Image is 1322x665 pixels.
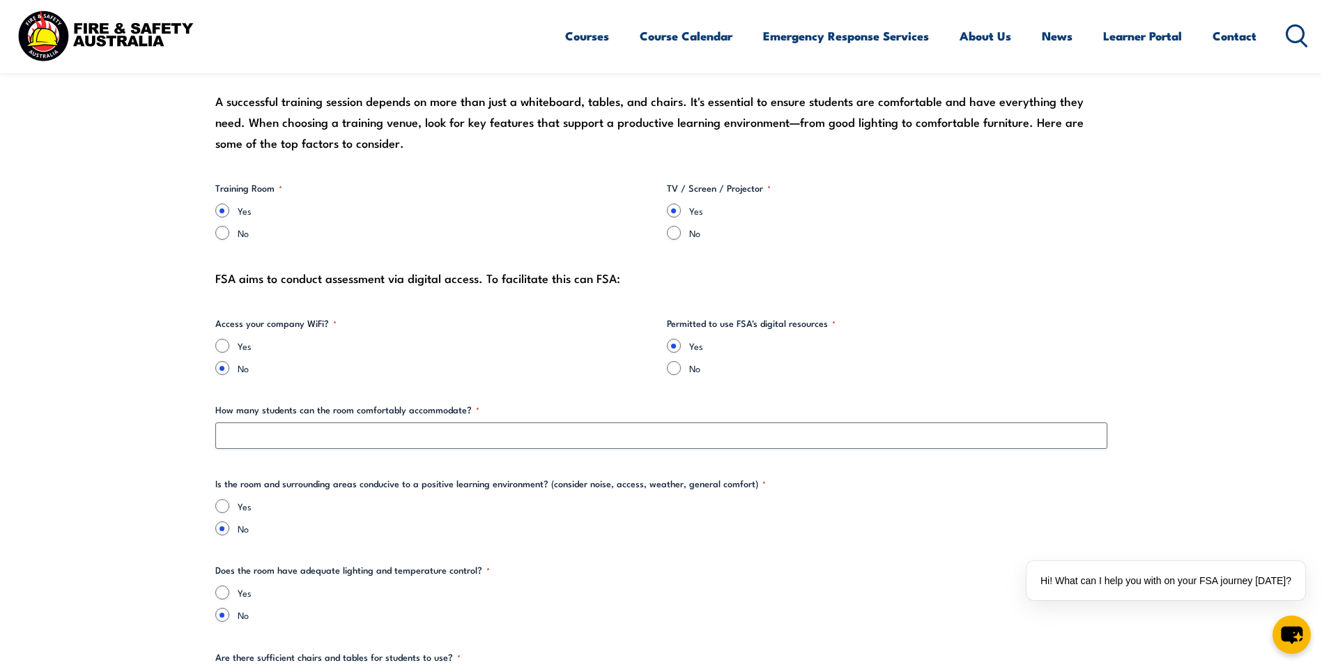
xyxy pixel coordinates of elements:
label: Yes [689,339,1107,353]
a: Contact [1213,17,1256,54]
label: No [238,521,1107,535]
legend: TV / Screen / Projector [667,181,771,195]
label: How many students can the room comfortably accommodate? [215,403,1107,417]
label: No [689,361,1107,375]
label: Yes [238,499,1107,513]
label: No [238,361,656,375]
a: Course Calendar [640,17,732,54]
label: No [238,608,1107,622]
a: News [1042,17,1073,54]
a: About Us [960,17,1011,54]
label: Yes [689,204,1107,217]
legend: Training Room [215,181,282,195]
div: A successful training session depends on more than just a whiteboard, tables, and chairs. It's es... [215,91,1107,153]
div: FSA aims to conduct assessment via digital access. To facilitate this can FSA: [215,268,1107,289]
button: chat-button [1273,616,1311,654]
label: Yes [238,204,656,217]
label: Yes [238,586,1107,599]
label: No [689,226,1107,240]
legend: Is the room and surrounding areas conducive to a positive learning environment? (consider noise, ... [215,477,766,491]
a: Courses [565,17,609,54]
legend: Does the room have adequate lighting and temperature control? [215,563,490,577]
legend: Are there sufficient chairs and tables for students to use? [215,650,461,664]
a: Emergency Response Services [763,17,929,54]
label: No [238,226,656,240]
div: Hi! What can I help you with on your FSA journey [DATE]? [1027,561,1305,600]
legend: Access your company WiFi? [215,316,337,330]
label: Yes [238,339,656,353]
legend: Permitted to use FSA's digital resources [667,316,836,330]
a: Learner Portal [1103,17,1182,54]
